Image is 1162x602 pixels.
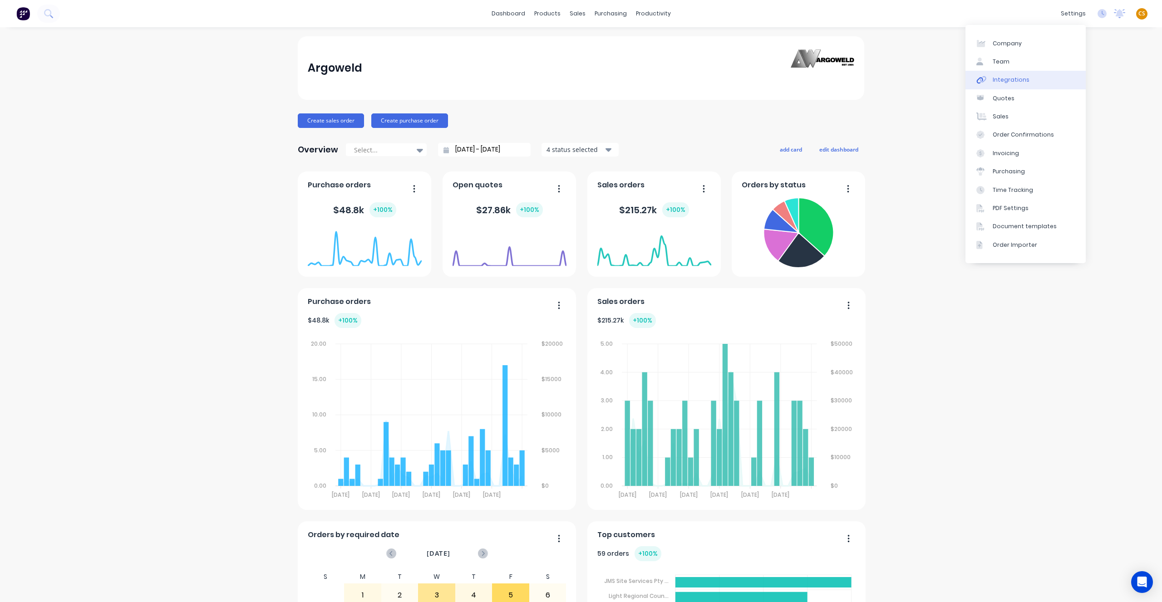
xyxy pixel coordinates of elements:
div: T [455,570,492,583]
img: Argoweld [791,49,854,87]
div: + 100 % [335,313,361,328]
div: $ 27.86k [476,202,543,217]
tspan: 4.00 [600,368,613,376]
div: Argoweld [308,59,362,77]
tspan: [DATE] [772,491,790,499]
div: M [344,570,381,583]
button: Create purchase order [371,113,448,128]
a: Time Tracking [965,181,1086,199]
a: Document templates [965,217,1086,235]
tspan: [DATE] [453,491,471,499]
tspan: Light Regional Coun... [609,592,669,600]
tspan: [DATE] [680,491,698,499]
tspan: $0 [831,482,838,489]
div: Open Intercom Messenger [1131,571,1153,593]
a: Purchasing [965,162,1086,181]
a: Company [965,34,1086,52]
tspan: $20000 [831,425,852,433]
div: W [418,570,455,583]
tspan: $20000 [542,340,563,347]
div: S [307,570,345,583]
a: PDF Settings [965,199,1086,217]
tspan: 2.00 [601,425,613,433]
div: F [492,570,529,583]
tspan: 15.00 [312,375,326,383]
div: T [381,570,419,583]
tspan: 0.00 [314,482,326,489]
div: $ 215.27k [597,313,656,328]
tspan: 5.00 [314,446,326,454]
tspan: [DATE] [741,491,759,499]
div: S [529,570,566,583]
a: Order Importer [965,236,1086,254]
tspan: JMS Site Services Pty ... [604,577,669,585]
a: Invoicing [965,144,1086,162]
span: Purchase orders [308,180,371,191]
div: productivity [631,7,675,20]
div: Document templates [993,222,1057,230]
tspan: 10.00 [312,411,326,419]
div: Company [993,39,1022,48]
img: Factory [16,7,30,20]
tspan: 0.00 [601,482,613,489]
div: Team [993,58,1009,66]
tspan: $10000 [542,411,561,419]
span: Open quotes [453,180,502,191]
a: Quotes [965,89,1086,108]
div: + 100 % [369,202,396,217]
button: add card [774,143,808,155]
div: 4 status selected [547,145,604,154]
div: $ 215.27k [619,202,689,217]
span: Sales orders [597,180,645,191]
tspan: [DATE] [483,491,501,499]
div: Order Importer [993,241,1037,249]
div: purchasing [590,7,631,20]
a: dashboard [487,7,530,20]
tspan: [DATE] [362,491,380,499]
div: Invoicing [993,149,1019,157]
div: PDF Settings [993,204,1029,212]
div: + 100 % [662,202,689,217]
a: Order Confirmations [965,126,1086,144]
a: Team [965,53,1086,71]
tspan: 5.00 [601,340,613,347]
div: + 100 % [629,313,656,328]
tspan: $5000 [542,446,560,454]
span: Orders by status [742,180,806,191]
tspan: $40000 [831,368,853,376]
tspan: 20.00 [311,340,326,347]
tspan: 1.00 [602,454,613,461]
tspan: 3.00 [601,396,613,404]
span: Top customers [597,529,655,540]
tspan: $50000 [831,340,853,347]
div: Purchasing [993,167,1025,176]
tspan: [DATE] [423,491,440,499]
tspan: $15000 [542,375,561,383]
span: [DATE] [427,548,450,558]
a: Sales [965,108,1086,126]
tspan: $30000 [831,396,852,404]
tspan: [DATE] [618,491,636,499]
div: Quotes [993,94,1014,103]
tspan: [DATE] [710,491,728,499]
button: Create sales order [298,113,364,128]
div: $ 48.8k [308,313,361,328]
tspan: [DATE] [649,491,667,499]
span: Purchase orders [308,296,371,307]
div: 59 orders [597,546,661,561]
div: Sales [993,113,1009,121]
span: Orders by required date [308,529,399,540]
div: Integrations [993,76,1029,84]
div: settings [1056,7,1090,20]
button: 4 status selected [542,143,619,157]
tspan: [DATE] [332,491,350,499]
tspan: $10000 [831,454,851,461]
tspan: [DATE] [392,491,410,499]
span: CS [1138,10,1145,18]
div: Time Tracking [993,186,1033,194]
div: Overview [298,141,338,159]
a: Integrations [965,71,1086,89]
div: Order Confirmations [993,131,1054,139]
div: + 100 % [635,546,661,561]
tspan: $0 [542,482,549,489]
